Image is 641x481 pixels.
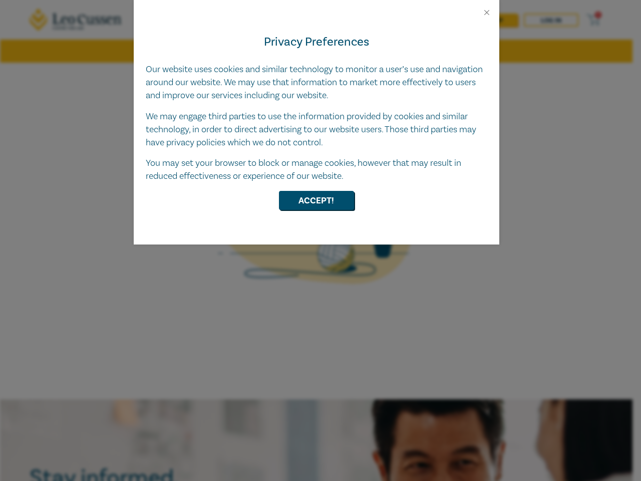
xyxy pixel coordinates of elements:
p: You may set your browser to block or manage cookies, however that may result in reduced effective... [146,157,487,183]
h4: Privacy Preferences [146,33,487,51]
button: Accept! [279,191,354,210]
p: Our website uses cookies and similar technology to monitor a user’s use and navigation around our... [146,63,487,102]
button: Close [482,8,491,17]
p: We may engage third parties to use the information provided by cookies and similar technology, in... [146,110,487,149]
